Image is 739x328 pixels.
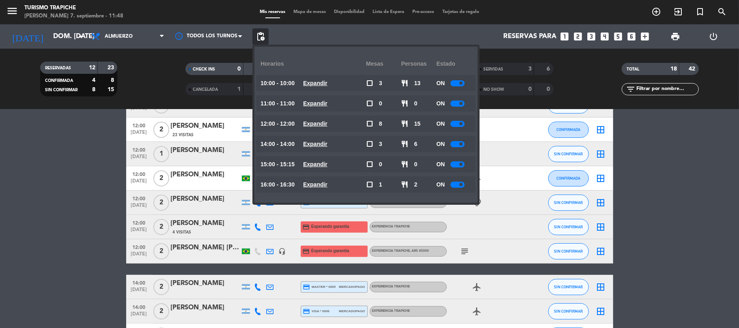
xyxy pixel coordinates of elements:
span: restaurant [401,161,409,168]
button: menu [6,5,18,20]
span: 14:00 - 14:00 [261,139,295,149]
span: CONFIRMADA [45,79,73,83]
button: SIN CONFIRMAR [548,279,589,295]
span: pending_actions [256,32,265,41]
span: EXPERIENCIA TRAPICHE [372,309,410,313]
span: check_box_outline_blank [366,79,373,87]
span: [DATE] [129,311,149,321]
u: Expandir [303,100,327,107]
span: Almuerzo [105,34,133,39]
span: Pre-acceso [408,10,438,14]
input: Filtrar por nombre... [636,85,698,94]
div: [PERSON_NAME] [PERSON_NAME] [171,242,240,253]
u: Expandir [303,181,327,188]
span: 2 [153,243,169,259]
i: credit_card [303,248,310,255]
strong: 12 [89,65,95,71]
i: border_all [596,222,606,232]
span: 12:00 - 12:00 [261,119,295,129]
span: 15:00 - 15:15 [261,160,295,169]
span: ON [436,119,445,129]
span: NO SHOW [484,88,504,92]
div: [PERSON_NAME] [171,169,240,180]
span: SIN CONFIRMAR [45,88,78,92]
span: 2 [153,219,169,235]
i: looks_3 [586,31,597,42]
div: [PERSON_NAME] [171,302,240,313]
u: Expandir [303,161,327,167]
strong: 0 [238,66,241,72]
span: , ARS 45000 [410,249,429,253]
div: [PERSON_NAME] [171,218,240,229]
i: border_all [596,247,606,256]
span: [DATE] [129,130,149,139]
span: restaurant [401,120,409,127]
button: CONFIRMADA [548,170,589,187]
strong: 4 [92,77,95,83]
span: 0 [414,99,418,108]
span: [DATE] [129,227,149,236]
i: looks_one [560,31,570,42]
i: border_all [596,125,606,135]
span: 0 [414,160,418,169]
span: 2 [153,279,169,295]
span: restaurant [401,100,409,107]
span: EXPERIENCIA TRAPICHE [372,225,410,228]
button: CONFIRMADA [548,122,589,138]
i: exit_to_app [673,7,683,17]
span: SIN CONFIRMAR [554,200,583,205]
button: SIN CONFIRMAR [548,303,589,319]
i: looks_two [573,31,584,42]
i: border_all [596,282,606,292]
span: restaurant [401,181,409,188]
span: TOTAL [627,67,639,71]
strong: 23 [108,65,116,71]
span: print [670,32,680,41]
span: 8 [379,119,382,129]
span: mercadopago [339,284,365,289]
span: 2 [153,195,169,211]
div: Turismo Trapiche [24,4,123,12]
div: LOG OUT [694,24,733,49]
i: airplanemode_active [472,282,482,292]
button: SIN CONFIRMAR [548,195,589,211]
span: check_box_outline_blank [366,161,373,168]
div: [PERSON_NAME] [171,145,240,156]
div: Mesas [366,53,401,75]
span: 1 [153,146,169,162]
i: [DATE] [6,28,49,45]
span: Reservas para [504,33,557,41]
span: [DATE] [129,287,149,296]
span: 2 [153,303,169,319]
span: CONFIRMADA [556,127,580,132]
span: 12:00 [129,120,149,130]
i: add_circle_outline [651,7,661,17]
span: 2 [153,170,169,187]
strong: 1 [238,86,241,92]
span: SIN CONFIRMAR [554,225,583,229]
span: [DATE] [129,203,149,212]
span: ON [436,79,445,88]
span: SIN CONFIRMAR [554,285,583,289]
strong: 3 [528,66,532,72]
strong: 0 [528,86,532,92]
div: [PERSON_NAME] [171,194,240,204]
span: RESERVADAS [45,66,71,70]
i: credit_card [303,283,310,291]
span: restaurant [401,140,409,148]
i: airplanemode_active [472,307,482,316]
span: CANCELADA [193,88,218,92]
span: Mis reservas [256,10,289,14]
button: SIN CONFIRMAR [548,146,589,162]
span: Tarjetas de regalo [438,10,483,14]
strong: 15 [108,87,116,92]
span: SIN CONFIRMAR [554,249,583,253]
div: Estado [436,53,472,75]
span: SIN CONFIRMAR [554,309,583,313]
span: ON [436,99,445,108]
span: master * 0005 [303,283,336,291]
span: 12:00 [129,193,149,203]
span: check_box_outline_blank [366,100,373,107]
i: power_settings_new [709,32,719,41]
span: CONFIRMADA [556,176,580,180]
